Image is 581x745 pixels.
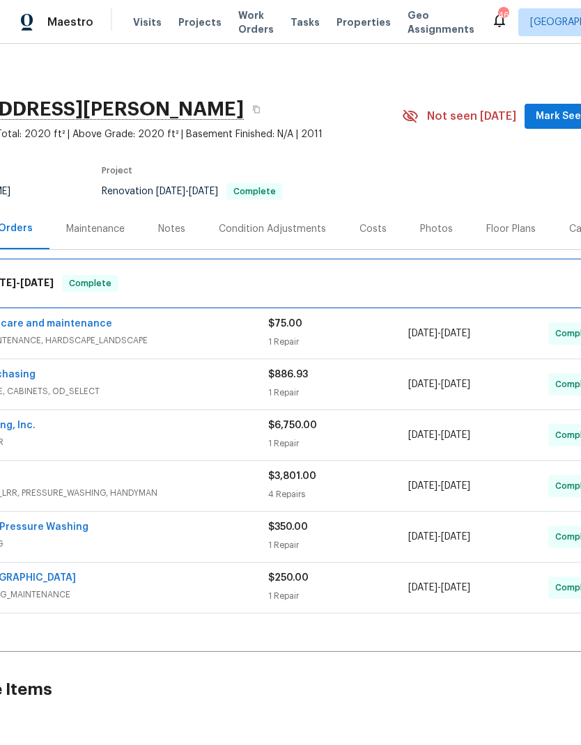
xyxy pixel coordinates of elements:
[486,222,536,236] div: Floor Plans
[268,471,316,481] span: $3,801.00
[441,532,470,542] span: [DATE]
[102,166,132,175] span: Project
[441,481,470,491] span: [DATE]
[408,479,470,493] span: -
[20,278,54,288] span: [DATE]
[228,187,281,196] span: Complete
[268,335,408,349] div: 1 Repair
[408,430,437,440] span: [DATE]
[498,8,508,22] div: 46
[408,481,437,491] span: [DATE]
[336,15,391,29] span: Properties
[102,187,283,196] span: Renovation
[441,379,470,389] span: [DATE]
[133,15,162,29] span: Visits
[408,581,470,595] span: -
[408,327,470,340] span: -
[420,222,453,236] div: Photos
[268,437,408,450] div: 1 Repair
[441,329,470,338] span: [DATE]
[441,583,470,593] span: [DATE]
[244,97,269,122] button: Copy Address
[408,379,437,389] span: [DATE]
[441,430,470,440] span: [DATE]
[408,530,470,544] span: -
[268,589,408,603] div: 1 Repair
[268,522,308,532] span: $350.00
[268,487,408,501] div: 4 Repairs
[63,276,117,290] span: Complete
[268,386,408,400] div: 1 Repair
[268,573,309,583] span: $250.00
[178,15,222,29] span: Projects
[290,17,320,27] span: Tasks
[268,370,308,379] span: $886.93
[408,532,437,542] span: [DATE]
[47,15,93,29] span: Maestro
[66,222,125,236] div: Maintenance
[408,329,437,338] span: [DATE]
[268,538,408,552] div: 1 Repair
[238,8,274,36] span: Work Orders
[156,187,218,196] span: -
[268,421,317,430] span: $6,750.00
[359,222,387,236] div: Costs
[408,377,470,391] span: -
[268,319,302,329] span: $75.00
[189,187,218,196] span: [DATE]
[427,109,516,123] span: Not seen [DATE]
[408,8,474,36] span: Geo Assignments
[408,583,437,593] span: [DATE]
[156,187,185,196] span: [DATE]
[408,428,470,442] span: -
[219,222,326,236] div: Condition Adjustments
[158,222,185,236] div: Notes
